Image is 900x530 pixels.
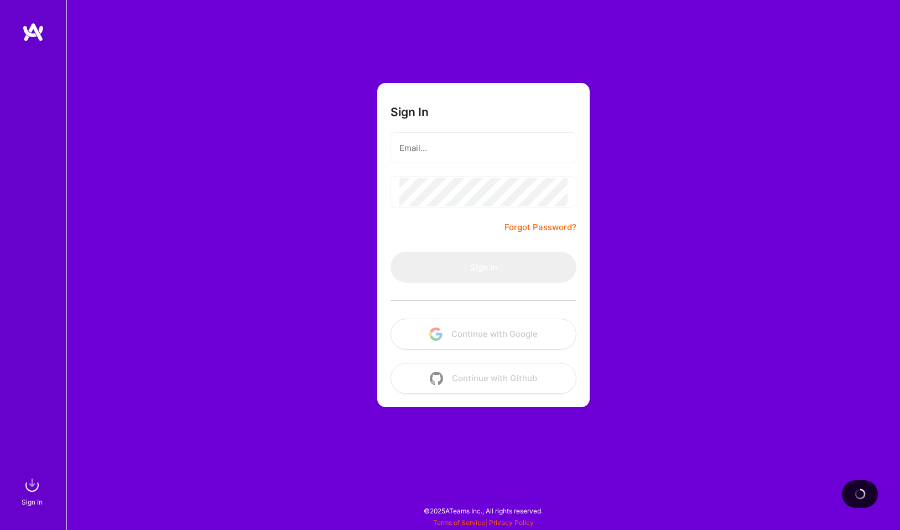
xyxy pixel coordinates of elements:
[504,221,576,234] a: Forgot Password?
[391,363,576,394] button: Continue with Github
[66,497,900,524] div: © 2025 ATeams Inc., All rights reserved.
[429,328,443,341] img: icon
[22,22,44,42] img: logo
[391,252,576,283] button: Sign In
[391,105,429,119] h3: Sign In
[430,372,443,385] img: icon
[21,474,43,496] img: sign in
[433,518,534,527] span: |
[23,474,43,508] a: sign inSign In
[399,134,568,162] input: Email...
[852,486,867,502] img: loading
[391,319,576,350] button: Continue with Google
[22,496,43,508] div: Sign In
[489,518,534,527] a: Privacy Policy
[433,518,485,527] a: Terms of Service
